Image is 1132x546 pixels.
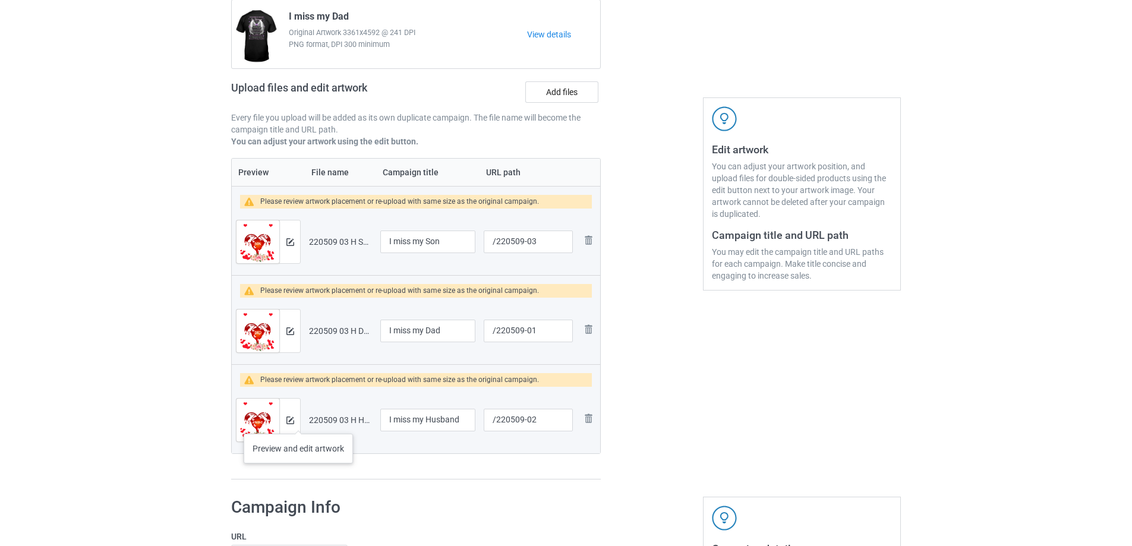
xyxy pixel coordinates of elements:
[309,236,372,248] div: 220509 03 H Son.png
[237,310,279,358] img: original.png
[712,228,892,242] h3: Campaign title and URL path
[581,411,595,425] img: svg+xml;base64,PD94bWwgdmVyc2lvbj0iMS4wIiBlbmNvZGluZz0iVVRGLTgiPz4KPHN2ZyB3aWR0aD0iMjhweCIgaGVpZ2...
[231,531,584,542] label: URL
[712,506,737,531] img: svg+xml;base64,PD94bWwgdmVyc2lvbj0iMS4wIiBlbmNvZGluZz0iVVRGLTgiPz4KPHN2ZyB3aWR0aD0iNDJweCIgaGVpZ2...
[581,233,595,247] img: svg+xml;base64,PD94bWwgdmVyc2lvbj0iMS4wIiBlbmNvZGluZz0iVVRGLTgiPz4KPHN2ZyB3aWR0aD0iMjhweCIgaGVpZ2...
[260,284,539,298] div: Please review artwork placement or re-upload with same size as the original campaign.
[305,159,376,186] th: File name
[712,106,737,131] img: svg+xml;base64,PD94bWwgdmVyc2lvbj0iMS4wIiBlbmNvZGluZz0iVVRGLTgiPz4KPHN2ZyB3aWR0aD0iNDJweCIgaGVpZ2...
[237,399,279,447] img: original.png
[712,143,892,156] h3: Edit artwork
[712,246,892,282] div: You may edit the campaign title and URL paths for each campaign. Make title concise and engaging ...
[527,29,600,40] a: View details
[581,322,595,336] img: svg+xml;base64,PD94bWwgdmVyc2lvbj0iMS4wIiBlbmNvZGluZz0iVVRGLTgiPz4KPHN2ZyB3aWR0aD0iMjhweCIgaGVpZ2...
[286,327,294,335] img: svg+xml;base64,PD94bWwgdmVyc2lvbj0iMS4wIiBlbmNvZGluZz0iVVRGLTgiPz4KPHN2ZyB3aWR0aD0iMTRweCIgaGVpZ2...
[309,414,372,426] div: 220509 03 H Husband.png
[289,39,527,51] span: PNG format, DPI 300 minimum
[376,159,480,186] th: Campaign title
[244,434,353,463] div: Preview and edit artwork
[231,112,601,135] p: Every file you upload will be added as its own duplicate campaign. The file name will become the ...
[231,497,584,518] h1: Campaign Info
[244,197,260,206] img: warning
[309,325,372,337] div: 220509 03 H Dad.png
[232,159,305,186] th: Preview
[231,137,418,146] b: You can adjust your artwork using the edit button.
[480,159,577,186] th: URL path
[289,11,349,27] span: I miss my Dad
[286,416,294,424] img: svg+xml;base64,PD94bWwgdmVyc2lvbj0iMS4wIiBlbmNvZGluZz0iVVRGLTgiPz4KPHN2ZyB3aWR0aD0iMTRweCIgaGVpZ2...
[260,195,539,209] div: Please review artwork placement or re-upload with same size as the original campaign.
[237,220,279,269] img: original.png
[712,160,892,220] div: You can adjust your artwork position, and upload files for double-sided products using the edit b...
[244,375,260,384] img: warning
[525,81,598,103] label: Add files
[260,373,539,387] div: Please review artwork placement or re-upload with same size as the original campaign.
[244,286,260,295] img: warning
[231,81,453,103] h2: Upload files and edit artwork
[289,27,527,39] span: Original Artwork 3361x4592 @ 241 DPI
[286,238,294,246] img: svg+xml;base64,PD94bWwgdmVyc2lvbj0iMS4wIiBlbmNvZGluZz0iVVRGLTgiPz4KPHN2ZyB3aWR0aD0iMTRweCIgaGVpZ2...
